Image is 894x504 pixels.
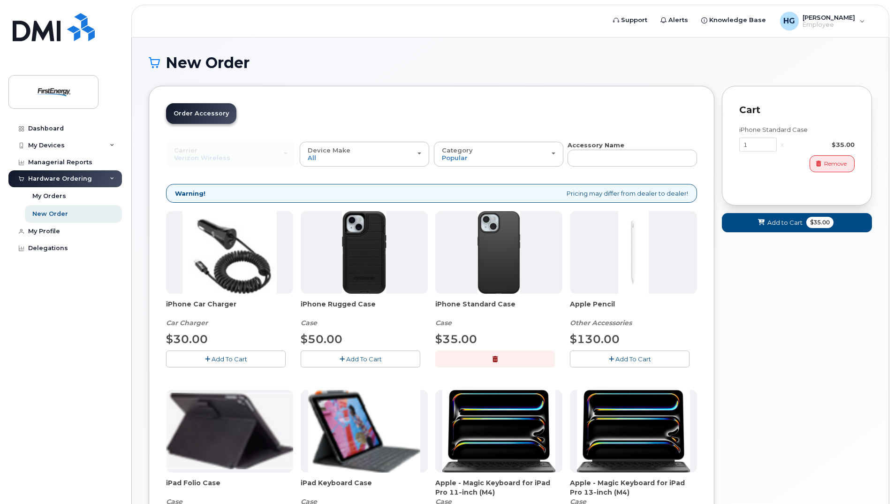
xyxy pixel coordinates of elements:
strong: Warning! [175,189,205,198]
span: Category [442,146,473,154]
span: Popular [442,154,468,161]
div: iPhone Standard Case [739,125,855,134]
img: Symmetry.jpg [477,211,520,294]
span: $35.00 [435,332,477,346]
em: Case [301,319,317,327]
div: iPhone Rugged Case [301,299,428,328]
span: Add To Cart [346,355,382,363]
div: iPhone Car Charger [166,299,293,328]
span: Apple - Magic Keyboard for iPad Pro 13‑inch (M4) [570,478,697,497]
p: Cart [739,103,855,117]
span: iPhone Car Charger [166,299,293,318]
div: iPhone Standard Case [435,299,562,328]
img: iphonesecg.jpg [182,211,277,294]
em: Other Accessories [570,319,632,327]
button: Add To Cart [301,351,420,367]
span: iPhone Standard Case [435,299,562,318]
h1: New Order [149,54,872,71]
button: Remove [810,155,855,172]
span: Add To Cart [212,355,247,363]
img: PencilPro.jpg [618,211,648,294]
button: Add To Cart [166,351,286,367]
button: Add to Cart $35.00 [722,213,872,232]
span: Remove [824,160,847,168]
span: All [308,154,316,161]
iframe: Messenger Launcher [853,463,887,497]
span: $35.00 [806,217,833,228]
button: Category Popular [434,142,563,166]
img: folio.png [166,393,293,469]
span: iPhone Rugged Case [301,299,428,318]
span: Apple - Magic Keyboard for iPad Pro 11‑inch (M4) [435,478,562,497]
img: magic_keyboard_for_ipad_pro.png [577,390,690,473]
img: keyboard.png [308,390,420,473]
span: $50.00 [301,332,342,346]
span: iPad Folio Case [166,478,293,497]
span: Add to Cart [767,218,803,227]
span: iPad Keyboard Case [301,478,428,497]
span: Apple Pencil [570,299,697,318]
button: Device Make All [300,142,429,166]
button: Add To Cart [570,351,689,367]
strong: Accessory Name [568,141,624,149]
div: Apple Pencil [570,299,697,328]
em: Case [435,319,452,327]
img: magic_keyboard_for_ipad_pro.png [442,390,556,473]
span: $130.00 [570,332,620,346]
span: $30.00 [166,332,208,346]
div: $35.00 [788,140,855,149]
span: Order Accessory [174,110,229,117]
span: Add To Cart [615,355,651,363]
div: x [777,140,788,149]
span: Device Make [308,146,350,154]
div: Pricing may differ from dealer to dealer! [166,184,697,203]
img: Defender.jpg [342,211,386,294]
em: Car Charger [166,319,208,327]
